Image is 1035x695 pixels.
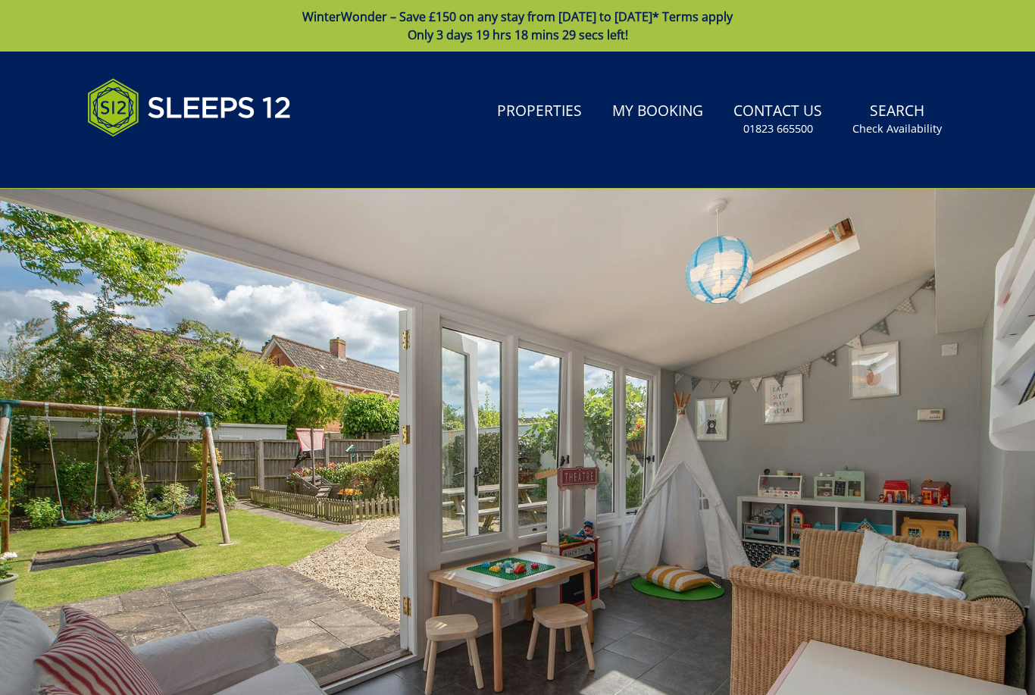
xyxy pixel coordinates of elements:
[846,95,948,144] a: SearchCheck Availability
[87,70,292,146] img: Sleeps 12
[852,121,942,136] small: Check Availability
[606,95,709,129] a: My Booking
[491,95,588,129] a: Properties
[743,121,813,136] small: 01823 665500
[80,155,239,167] iframe: Customer reviews powered by Trustpilot
[408,27,628,43] span: Only 3 days 19 hrs 18 mins 29 secs left!
[727,95,828,144] a: Contact Us01823 665500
